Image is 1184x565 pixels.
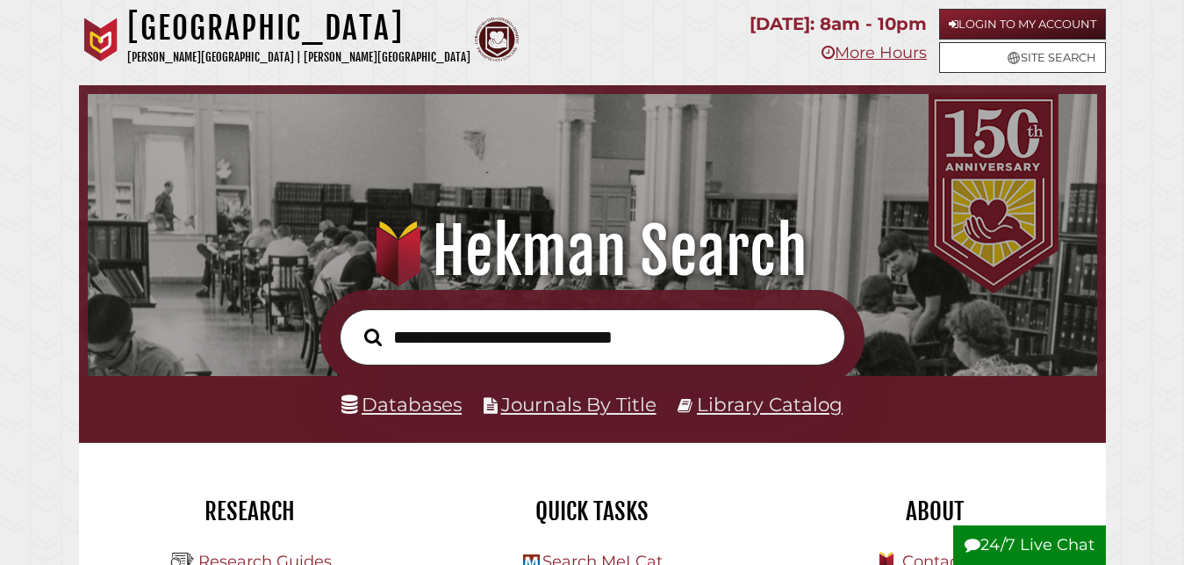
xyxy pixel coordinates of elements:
[127,47,470,68] p: [PERSON_NAME][GEOGRAPHIC_DATA] | [PERSON_NAME][GEOGRAPHIC_DATA]
[92,496,408,526] h2: Research
[127,9,470,47] h1: [GEOGRAPHIC_DATA]
[434,496,750,526] h2: Quick Tasks
[475,18,519,62] img: Calvin Theological Seminary
[777,496,1093,526] h2: About
[750,9,927,40] p: [DATE]: 8am - 10pm
[341,393,462,416] a: Databases
[939,9,1106,40] a: Login to My Account
[79,18,123,62] img: Calvin University
[697,393,843,416] a: Library Catalog
[501,393,657,416] a: Journals By Title
[105,213,1080,290] h1: Hekman Search
[939,42,1106,73] a: Site Search
[355,323,391,351] button: Search
[364,328,382,347] i: Search
[822,43,927,62] a: More Hours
